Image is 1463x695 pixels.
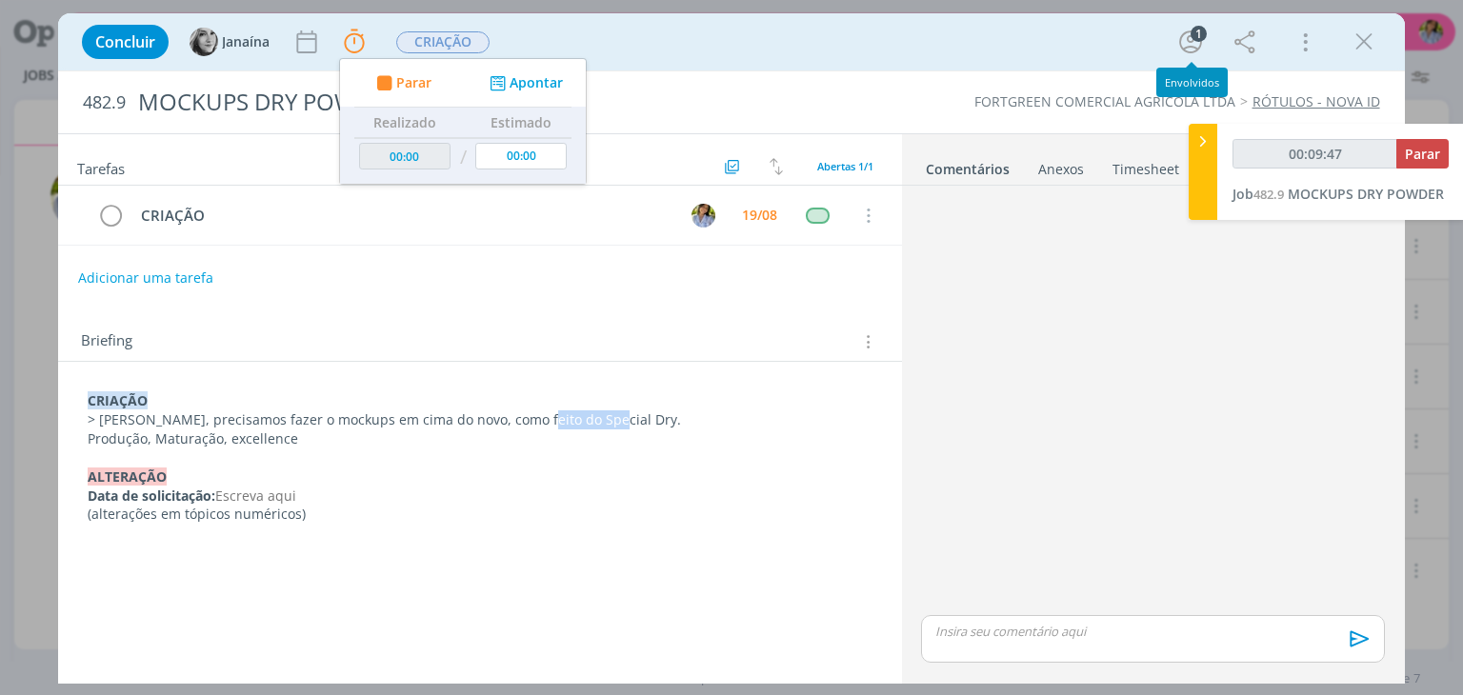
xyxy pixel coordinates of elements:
[925,151,1011,179] a: Comentários
[215,486,296,505] span: Escreva aqui
[396,76,431,89] span: Parar
[1112,151,1180,179] a: Timesheet
[1253,92,1380,110] a: RÓTULOS - NOVA ID
[395,30,491,54] button: CRIAÇÃO
[396,31,490,53] span: CRIAÇÃO
[1191,26,1207,42] div: 1
[817,159,873,173] span: Abertas 1/1
[455,138,471,177] td: /
[88,467,167,486] strong: ALTERAÇÃO
[691,204,715,228] img: A
[77,155,125,178] span: Tarefas
[95,34,155,50] span: Concluir
[1253,186,1284,203] span: 482.9
[371,73,432,93] button: Parar
[1396,139,1449,169] button: Parar
[77,261,214,295] button: Adicionar uma tarefa
[190,28,218,56] img: J
[742,208,777,222] div: 19/08
[88,391,148,409] strong: CRIAÇÃO
[1233,185,1444,203] a: Job482.9MOCKUPS DRY POWDER
[1175,27,1206,57] button: 1
[354,108,455,138] th: Realizado
[222,35,270,49] span: Janaína
[58,13,1404,684] div: dialog
[690,201,718,229] button: A
[88,410,872,429] p: > [PERSON_NAME], precisamos fazer o mockups em cima do novo, como feito do Special Dry.
[770,158,783,175] img: arrow-down-up.svg
[190,28,270,56] button: JJanaína
[130,79,832,126] div: MOCKUPS DRY POWDER
[81,329,132,354] span: Briefing
[82,25,169,59] button: Concluir
[88,505,872,524] p: (alterações em tópicos numéricos)
[485,73,564,93] button: Apontar
[132,204,673,228] div: CRIAÇÃO
[471,108,572,138] th: Estimado
[88,486,215,505] strong: Data de solicitação:
[1288,185,1444,203] span: MOCKUPS DRY POWDER
[1165,76,1219,89] div: Envolvidos
[1038,160,1084,179] div: Anexos
[88,429,872,448] p: Produção, Maturação, excellence
[1405,145,1440,163] span: Parar
[974,92,1235,110] a: FORTGREEN COMERCIAL AGRICOLA LTDA
[83,92,126,113] span: 482.9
